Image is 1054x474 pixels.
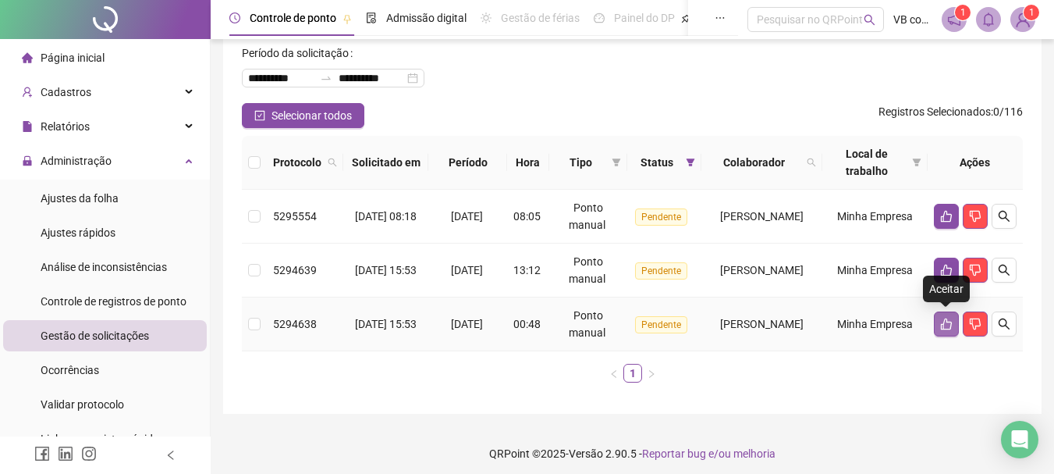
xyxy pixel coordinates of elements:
span: Selecionar todos [271,107,352,124]
span: file [22,121,33,132]
sup: 1 [955,5,971,20]
span: : 0 / 116 [878,103,1023,128]
span: Análise de inconsistências [41,261,167,273]
span: Local de trabalho [829,145,906,180]
span: filter [683,151,698,174]
span: Status [633,154,680,171]
li: Próxima página [642,364,661,383]
span: 08:05 [513,210,541,223]
span: Painel do DP [614,12,675,24]
span: search [864,14,875,26]
span: [DATE] 08:18 [355,210,417,223]
span: 00:48 [513,318,541,330]
span: filter [909,142,924,183]
span: Reportar bug e/ou melhoria [642,447,775,460]
td: Minha Empresa [822,190,928,244]
span: Gestão de solicitações [41,330,149,342]
li: 1 [623,364,642,383]
span: clock-circle [229,12,240,23]
a: 1 [624,365,641,382]
span: 5295554 [273,210,317,223]
span: instagram [81,446,97,462]
span: Página inicial [41,52,105,64]
span: search [325,151,340,174]
th: Solicitado em [343,136,428,190]
span: user-add [22,87,33,98]
button: left [605,364,623,383]
span: filter [912,158,921,167]
span: Pendente [635,316,687,333]
span: [PERSON_NAME] [720,210,804,223]
span: Colaborador [708,154,800,171]
th: Período [428,136,507,190]
span: like [940,210,953,223]
span: Ponto manual [569,201,605,231]
span: left [609,369,619,379]
span: search [804,151,819,174]
td: Minha Empresa [822,298,928,351]
span: Validar protocolo [41,398,124,411]
span: Ajustes da folha [41,192,119,205]
span: search [998,210,1010,223]
span: to [320,72,332,84]
span: Ajustes rápidos [41,226,115,239]
span: pushpin [681,14,690,23]
span: left [165,450,176,461]
td: Minha Empresa [822,244,928,298]
span: dislike [969,264,981,276]
span: Versão [569,447,603,460]
span: bell [981,12,995,27]
span: dislike [969,318,981,330]
li: Página anterior [605,364,623,383]
span: 5294639 [273,264,317,276]
span: [DATE] 15:53 [355,318,417,330]
span: Relatórios [41,120,90,133]
span: Ponto manual [569,255,605,285]
span: [DATE] [451,264,483,276]
span: Protocolo [273,154,321,171]
span: lock [22,155,33,166]
span: Controle de registros de ponto [41,295,186,308]
span: facebook [34,446,50,462]
span: 1 [960,7,966,18]
span: swap-right [320,72,332,84]
span: Link para registro rápido [41,433,159,445]
span: Controle de ponto [250,12,336,24]
span: notification [947,12,961,27]
span: [PERSON_NAME] [720,264,804,276]
span: VB complex [893,11,932,28]
span: Pendente [635,208,687,226]
span: ellipsis [715,12,726,23]
span: Gestão de férias [501,12,580,24]
span: file-done [366,12,377,23]
span: filter [609,151,624,174]
span: right [647,369,656,379]
span: search [807,158,816,167]
th: Hora [507,136,549,190]
img: 89507 [1011,8,1034,31]
button: right [642,364,661,383]
span: [DATE] [451,210,483,223]
span: Ocorrências [41,364,99,376]
span: dashboard [594,12,605,23]
label: Período da solicitação [242,41,359,66]
span: Pendente [635,262,687,280]
span: filter [686,158,695,167]
span: search [328,158,337,167]
span: 13:12 [513,264,541,276]
span: dislike [969,210,981,223]
span: search [998,318,1010,330]
span: search [998,264,1010,276]
button: Selecionar todos [242,103,364,128]
span: 5294638 [273,318,317,330]
span: 1 [1029,7,1034,18]
span: check-square [254,110,265,121]
span: like [940,264,953,276]
span: home [22,52,33,63]
span: Administração [41,155,112,167]
div: Aceitar [923,276,970,302]
div: Ações [934,154,1017,171]
div: Open Intercom Messenger [1001,421,1038,458]
span: Tipo [555,154,606,171]
span: Admissão digital [386,12,467,24]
